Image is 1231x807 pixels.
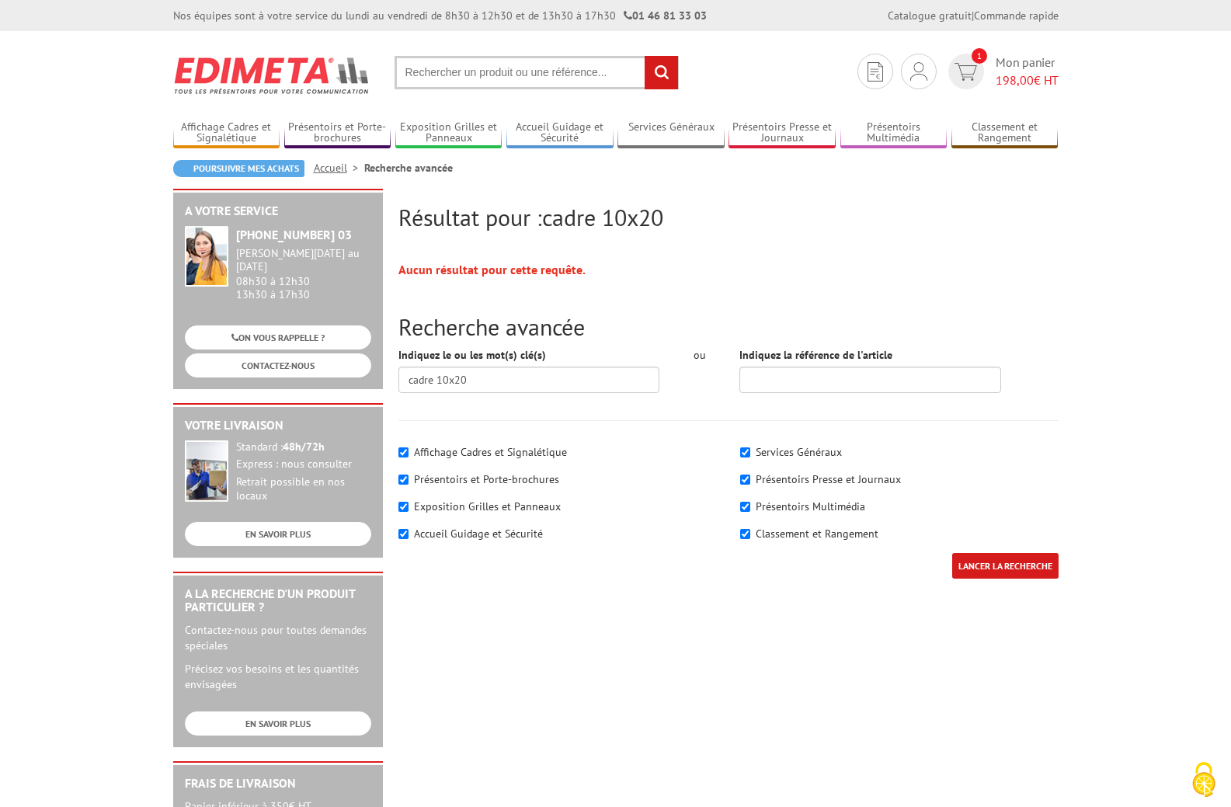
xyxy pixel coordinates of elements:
[398,475,409,485] input: Présentoirs et Porte-brochures
[398,314,1059,339] h2: Recherche avancée
[398,447,409,457] input: Affichage Cadres et Signalétique
[414,499,561,513] label: Exposition Grilles et Panneaux
[974,9,1059,23] a: Commande rapide
[996,71,1059,89] span: € HT
[236,247,371,273] div: [PERSON_NAME][DATE] au [DATE]
[624,9,707,23] strong: 01 46 81 33 03
[972,48,987,64] span: 1
[740,475,750,485] input: Présentoirs Presse et Journaux
[729,120,836,146] a: Présentoirs Presse et Journaux
[236,457,371,471] div: Express : nous consulter
[952,553,1059,579] input: LANCER LA RECHERCHE
[414,527,543,541] label: Accueil Guidage et Sécurité
[185,522,371,546] a: EN SAVOIR PLUS
[236,247,371,301] div: 08h30 à 12h30 13h30 à 17h30
[364,160,453,176] li: Recherche avancée
[910,62,927,81] img: devis rapide
[996,72,1034,88] span: 198,00
[236,475,371,503] div: Retrait possible en nos locaux
[996,54,1059,89] span: Mon panier
[868,62,883,82] img: devis rapide
[740,502,750,512] input: Présentoirs Multimédia
[185,440,228,502] img: widget-livraison.jpg
[944,54,1059,89] a: devis rapide 1 Mon panier 198,00€ HT
[398,502,409,512] input: Exposition Grilles et Panneaux
[951,120,1059,146] a: Classement et Rangement
[756,445,842,459] label: Services Généraux
[314,161,364,175] a: Accueil
[683,347,716,363] div: ou
[185,661,371,692] p: Précisez vos besoins et les quantités envisagées
[1184,760,1223,799] img: Cookies (fenêtre modale)
[173,47,371,104] img: Edimeta
[756,499,865,513] label: Présentoirs Multimédia
[284,120,391,146] a: Présentoirs et Porte-brochures
[398,529,409,539] input: Accueil Guidage et Sécurité
[756,527,878,541] label: Classement et Rangement
[398,347,546,363] label: Indiquez le ou les mot(s) clé(s)
[185,204,371,218] h2: A votre service
[236,440,371,454] div: Standard :
[506,120,614,146] a: Accueil Guidage et Sécurité
[617,120,725,146] a: Services Généraux
[414,445,567,459] label: Affichage Cadres et Signalétique
[888,9,972,23] a: Catalogue gratuit
[740,529,750,539] input: Classement et Rangement
[1177,754,1231,807] button: Cookies (fenêtre modale)
[395,56,679,89] input: Rechercher un produit ou une référence...
[173,160,304,177] a: Poursuivre mes achats
[542,202,663,232] span: cadre 10x20
[395,120,502,146] a: Exposition Grilles et Panneaux
[173,8,707,23] div: Nos équipes sont à votre service du lundi au vendredi de 8h30 à 12h30 et de 13h30 à 17h30
[185,353,371,377] a: CONTACTEZ-NOUS
[955,63,977,81] img: devis rapide
[398,204,1059,230] h2: Résultat pour :
[645,56,678,89] input: rechercher
[739,347,892,363] label: Indiquez la référence de l'article
[840,120,948,146] a: Présentoirs Multimédia
[740,447,750,457] input: Services Généraux
[185,325,371,350] a: ON VOUS RAPPELLE ?
[185,587,371,614] h2: A la recherche d'un produit particulier ?
[185,226,228,287] img: widget-service.jpg
[414,472,559,486] label: Présentoirs et Porte-brochures
[398,262,586,277] strong: Aucun résultat pour cette requête.
[173,120,280,146] a: Affichage Cadres et Signalétique
[756,472,901,486] label: Présentoirs Presse et Journaux
[185,711,371,736] a: EN SAVOIR PLUS
[185,622,371,653] p: Contactez-nous pour toutes demandes spéciales
[888,8,1059,23] div: |
[185,777,371,791] h2: Frais de Livraison
[236,227,352,242] strong: [PHONE_NUMBER] 03
[283,440,325,454] strong: 48h/72h
[185,419,371,433] h2: Votre livraison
